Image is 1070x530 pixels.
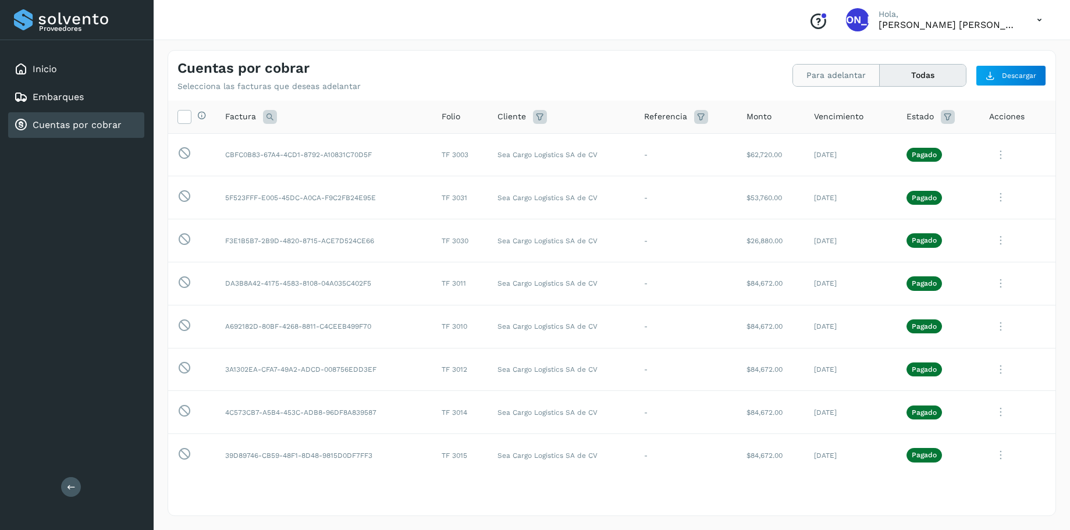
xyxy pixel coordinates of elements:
td: Sea Cargo Logistics SA de CV [488,391,635,434]
td: TF 3012 [432,348,488,391]
td: $53,760.00 [737,176,805,219]
td: TF 3030 [432,219,488,262]
td: Sea Cargo Logistics SA de CV [488,176,635,219]
span: Acciones [989,111,1025,123]
td: TF 3014 [432,391,488,434]
td: - [635,434,737,477]
td: $26,880.00 [737,219,805,262]
td: TF 3011 [432,262,488,305]
p: Hola, [879,9,1018,19]
td: - [635,262,737,305]
td: $84,672.00 [737,305,805,348]
td: Sea Cargo Logistics SA de CV [488,434,635,477]
div: Embarques [8,84,144,110]
td: - [635,176,737,219]
td: 39D89746-CB59-48F1-8D48-9815D0DF7FF3 [216,434,432,477]
td: - [635,219,737,262]
td: A692182D-80BF-4268-8811-C4CEEB499F70 [216,305,432,348]
td: - [635,391,737,434]
td: [DATE] [805,219,897,262]
td: - [635,348,737,391]
td: Sea Cargo Logistics SA de CV [488,305,635,348]
p: Pagado [912,451,937,459]
p: Pagado [912,194,937,202]
p: Pagado [912,151,937,159]
td: [DATE] [805,305,897,348]
td: 3A1302EA-CFA7-49A2-ADCD-008756EDD3EF [216,348,432,391]
a: Embarques [33,91,84,102]
td: $84,672.00 [737,434,805,477]
td: 5F523FFF-E005-45DC-A0CA-F9C2FB24E95E [216,176,432,219]
td: F3E1B5B7-2B9D-4820-8715-ACE7D524CE66 [216,219,432,262]
td: $84,672.00 [737,391,805,434]
h4: Cuentas por cobrar [177,60,310,77]
span: Descargar [1002,70,1036,81]
td: TF 3010 [432,305,488,348]
td: [DATE] [805,262,897,305]
p: Pagado [912,408,937,417]
td: $62,720.00 [737,133,805,176]
td: TF 3015 [432,434,488,477]
td: Sea Cargo Logistics SA de CV [488,219,635,262]
span: Factura [225,111,256,123]
span: Vencimiento [814,111,863,123]
div: Inicio [8,56,144,82]
td: [DATE] [805,434,897,477]
span: Folio [442,111,460,123]
button: Todas [880,65,966,86]
td: [DATE] [805,391,897,434]
td: 4C573CB7-A5B4-453C-ADB8-96DF8A839587 [216,391,432,434]
div: Cuentas por cobrar [8,112,144,138]
p: Pagado [912,236,937,244]
td: Sea Cargo Logistics SA de CV [488,133,635,176]
td: - [635,133,737,176]
p: Jesus Alberto Altamirano Alvarez [879,19,1018,30]
p: Pagado [912,365,937,374]
td: [DATE] [805,348,897,391]
td: Sea Cargo Logistics SA de CV [488,348,635,391]
span: Cliente [497,111,526,123]
a: Cuentas por cobrar [33,119,122,130]
td: CBFC0B83-67A4-4CD1-8792-A10831C70D5F [216,133,432,176]
p: Pagado [912,279,937,287]
p: Proveedores [39,24,140,33]
p: Pagado [912,322,937,330]
td: [DATE] [805,133,897,176]
td: [DATE] [805,176,897,219]
td: $84,672.00 [737,348,805,391]
span: Monto [746,111,772,123]
button: Para adelantar [793,65,880,86]
td: TF 3031 [432,176,488,219]
span: Estado [907,111,934,123]
td: $84,672.00 [737,262,805,305]
p: Selecciona las facturas que deseas adelantar [177,81,361,91]
a: Inicio [33,63,57,74]
td: TF 3003 [432,133,488,176]
td: - [635,305,737,348]
span: Referencia [644,111,687,123]
button: Descargar [976,65,1046,86]
td: Sea Cargo Logistics SA de CV [488,262,635,305]
td: DA3B8A42-4175-4583-8108-04A035C402F5 [216,262,432,305]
